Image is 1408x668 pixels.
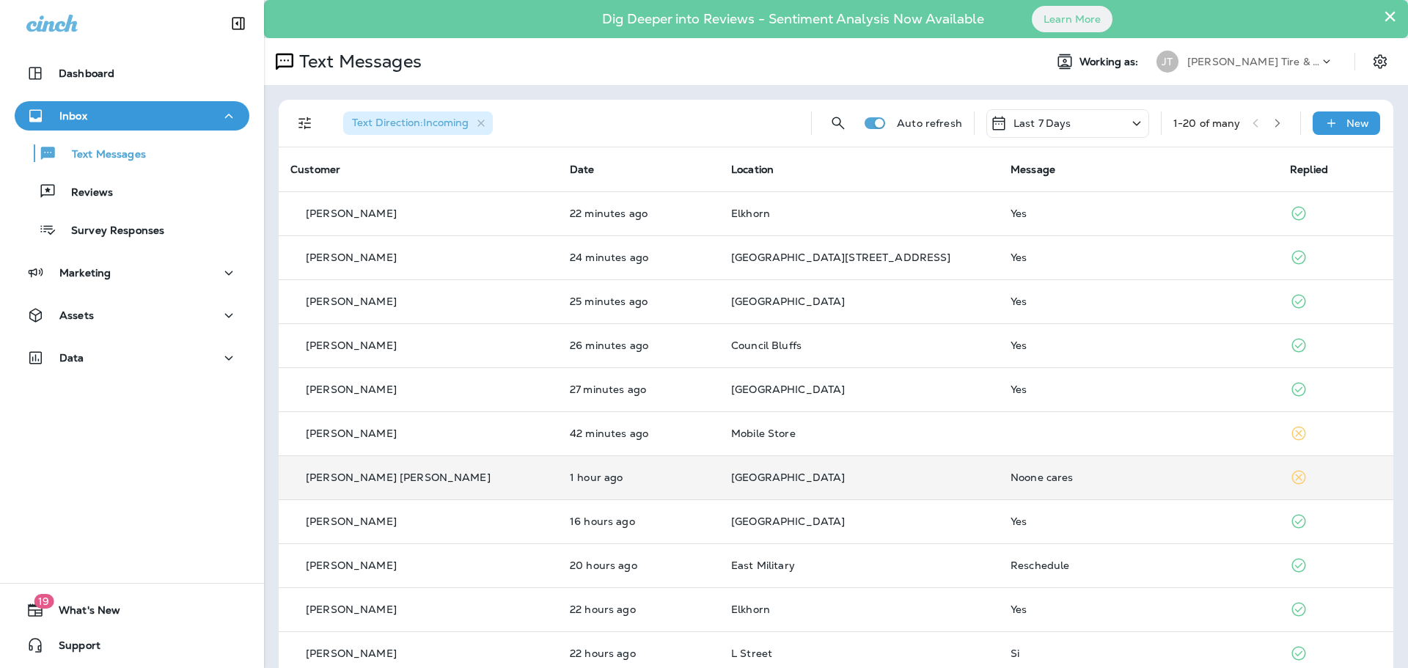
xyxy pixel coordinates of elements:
[1011,647,1266,659] div: Si
[306,515,397,527] p: [PERSON_NAME]
[1011,163,1055,176] span: Message
[306,296,397,307] p: [PERSON_NAME]
[731,339,802,352] span: Council Bluffs
[306,427,397,439] p: [PERSON_NAME]
[293,51,422,73] p: Text Messages
[59,67,114,79] p: Dashboard
[218,9,259,38] button: Collapse Sidebar
[570,296,708,307] p: Sep 30, 2025 09:03 AM
[1290,163,1328,176] span: Replied
[15,258,249,287] button: Marketing
[15,214,249,245] button: Survey Responses
[15,59,249,88] button: Dashboard
[731,383,845,396] span: [GEOGRAPHIC_DATA]
[56,224,164,238] p: Survey Responses
[570,383,708,395] p: Sep 30, 2025 09:02 AM
[731,163,774,176] span: Location
[1032,6,1112,32] button: Learn More
[570,252,708,263] p: Sep 30, 2025 09:04 AM
[306,339,397,351] p: [PERSON_NAME]
[15,343,249,372] button: Data
[343,111,493,135] div: Text Direction:Incoming
[560,17,1027,21] p: Dig Deeper into Reviews - Sentiment Analysis Now Available
[824,109,853,138] button: Search Messages
[34,594,54,609] span: 19
[570,515,708,527] p: Sep 29, 2025 05:10 PM
[44,604,120,622] span: What's New
[59,352,84,364] p: Data
[1011,559,1266,571] div: Reschedule
[59,267,111,279] p: Marketing
[570,339,708,351] p: Sep 30, 2025 09:02 AM
[1011,252,1266,263] div: Yes
[731,515,845,528] span: [GEOGRAPHIC_DATA]
[59,309,94,321] p: Assets
[897,117,962,129] p: Auto refresh
[731,427,796,440] span: Mobile Store
[731,471,845,484] span: [GEOGRAPHIC_DATA]
[306,208,397,219] p: [PERSON_NAME]
[15,595,249,625] button: 19What's New
[1011,383,1266,395] div: Yes
[44,639,100,657] span: Support
[57,148,146,162] p: Text Messages
[306,383,397,395] p: [PERSON_NAME]
[15,176,249,207] button: Reviews
[1011,296,1266,307] div: Yes
[731,603,770,616] span: Elkhorn
[290,163,340,176] span: Customer
[1173,117,1241,129] div: 1 - 20 of many
[731,295,845,308] span: [GEOGRAPHIC_DATA]
[1383,4,1397,28] button: Close
[306,252,397,263] p: [PERSON_NAME]
[352,116,469,129] span: Text Direction : Incoming
[731,647,772,660] span: L Street
[15,631,249,660] button: Support
[15,138,249,169] button: Text Messages
[290,109,320,138] button: Filters
[570,427,708,439] p: Sep 30, 2025 08:46 AM
[306,647,397,659] p: [PERSON_NAME]
[731,559,795,572] span: East Military
[731,207,770,220] span: Elkhorn
[570,471,708,483] p: Sep 30, 2025 08:04 AM
[731,251,951,264] span: [GEOGRAPHIC_DATA][STREET_ADDRESS]
[1011,471,1266,483] div: Noone cares
[1011,515,1266,527] div: Yes
[1187,56,1319,67] p: [PERSON_NAME] Tire & Auto
[56,186,113,200] p: Reviews
[570,208,708,219] p: Sep 30, 2025 09:06 AM
[15,301,249,330] button: Assets
[1156,51,1178,73] div: JT
[1011,339,1266,351] div: Yes
[570,603,708,615] p: Sep 29, 2025 11:07 AM
[570,163,595,176] span: Date
[1367,48,1393,75] button: Settings
[1346,117,1369,129] p: New
[306,559,397,571] p: [PERSON_NAME]
[1011,208,1266,219] div: Yes
[1013,117,1071,129] p: Last 7 Days
[306,603,397,615] p: [PERSON_NAME]
[1011,603,1266,615] div: Yes
[570,647,708,659] p: Sep 29, 2025 10:47 AM
[306,471,491,483] p: [PERSON_NAME] [PERSON_NAME]
[59,110,87,122] p: Inbox
[15,101,249,131] button: Inbox
[1079,56,1142,68] span: Working as:
[570,559,708,571] p: Sep 29, 2025 01:08 PM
